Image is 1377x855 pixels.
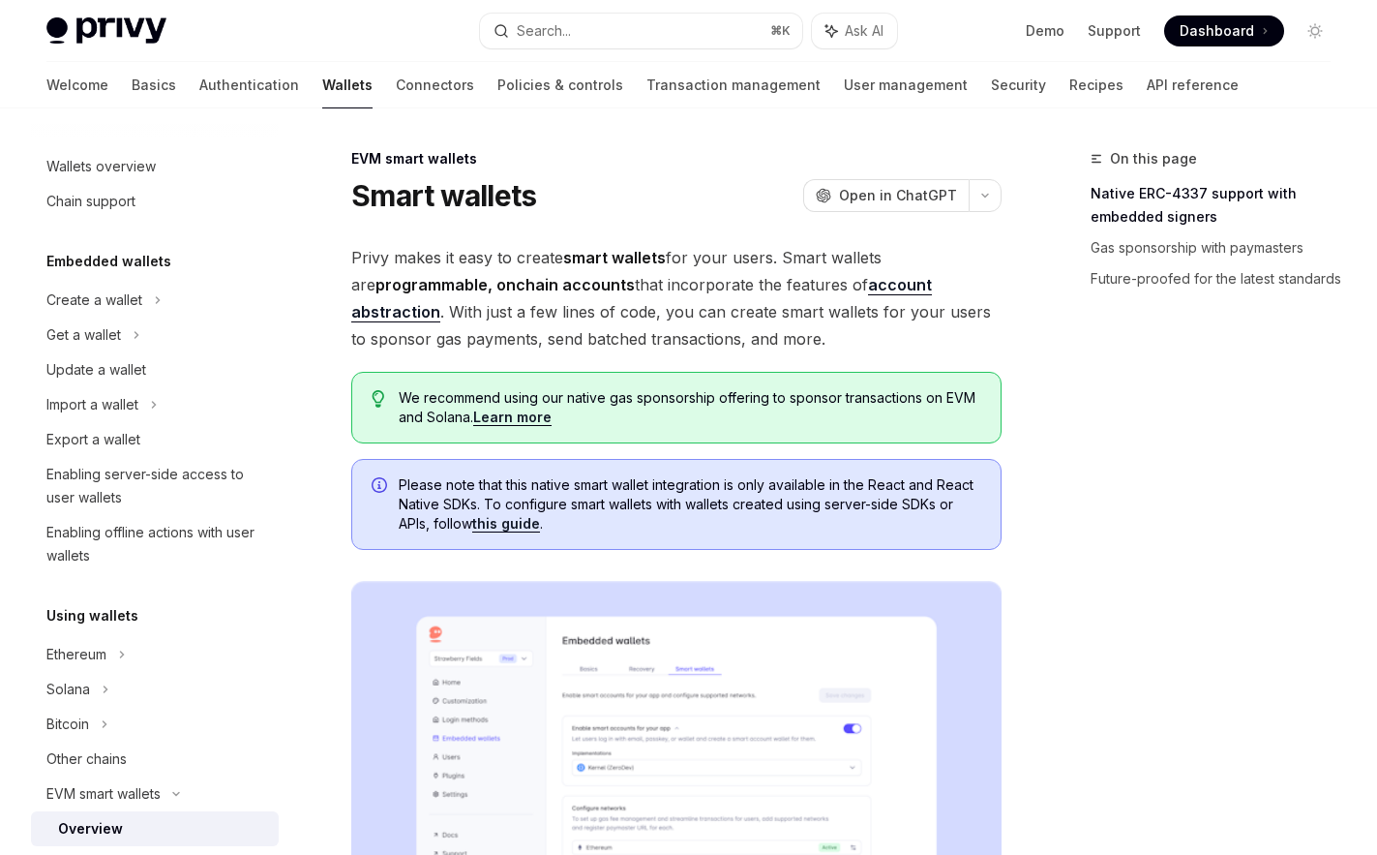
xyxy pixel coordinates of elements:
[472,515,540,533] a: this guide
[46,62,108,108] a: Welcome
[497,62,623,108] a: Policies & controls
[1164,15,1284,46] a: Dashboard
[46,358,146,382] div: Update a wallet
[31,149,279,184] a: Wallets overview
[845,21,883,41] span: Ask AI
[396,62,474,108] a: Connectors
[46,713,89,736] div: Bitcoin
[351,244,1002,352] span: Privy makes it easy to create for your users. Smart wallets are that incorporate the features of ...
[803,179,969,212] button: Open in ChatGPT
[46,463,267,509] div: Enabling server-side access to user wallets
[46,289,142,312] div: Create a wallet
[1300,15,1331,46] button: Toggle dark mode
[58,817,123,840] div: Overview
[770,23,791,39] span: ⌘ K
[473,409,552,426] a: Learn more
[372,390,385,408] svg: Tip
[351,178,536,213] h1: Smart wallets
[46,748,127,771] div: Other chains
[46,521,267,567] div: Enabling offline actions with user wallets
[844,62,968,108] a: User management
[31,515,279,573] a: Enabling offline actions with user wallets
[372,477,391,497] svg: Info
[46,190,135,213] div: Chain support
[322,62,373,108] a: Wallets
[199,62,299,108] a: Authentication
[31,457,279,515] a: Enabling server-side access to user wallets
[646,62,821,108] a: Transaction management
[1088,21,1141,41] a: Support
[375,275,635,294] strong: programmable, onchain accounts
[1091,178,1346,232] a: Native ERC-4337 support with embedded signers
[1091,232,1346,263] a: Gas sponsorship with paymasters
[46,782,161,806] div: EVM smart wallets
[46,428,140,451] div: Export a wallet
[351,149,1002,168] div: EVM smart wallets
[1180,21,1254,41] span: Dashboard
[1091,263,1346,294] a: Future-proofed for the latest standards
[517,19,571,43] div: Search...
[46,678,90,701] div: Solana
[46,250,171,273] h5: Embedded wallets
[31,352,279,387] a: Update a wallet
[1026,21,1064,41] a: Demo
[480,14,803,48] button: Search...⌘K
[1069,62,1123,108] a: Recipes
[31,184,279,219] a: Chain support
[132,62,176,108] a: Basics
[399,388,982,427] span: We recommend using our native gas sponsorship offering to sponsor transactions on EVM and Solana.
[46,393,138,416] div: Import a wallet
[31,811,279,846] a: Overview
[1147,62,1239,108] a: API reference
[1110,147,1197,170] span: On this page
[46,17,166,45] img: light logo
[46,155,156,178] div: Wallets overview
[46,643,106,666] div: Ethereum
[46,323,121,347] div: Get a wallet
[399,475,981,534] span: Please note that this native smart wallet integration is only available in the React and React Na...
[839,186,957,205] span: Open in ChatGPT
[563,248,666,267] strong: smart wallets
[812,14,897,48] button: Ask AI
[46,604,138,627] h5: Using wallets
[31,742,279,777] a: Other chains
[991,62,1046,108] a: Security
[31,422,279,457] a: Export a wallet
